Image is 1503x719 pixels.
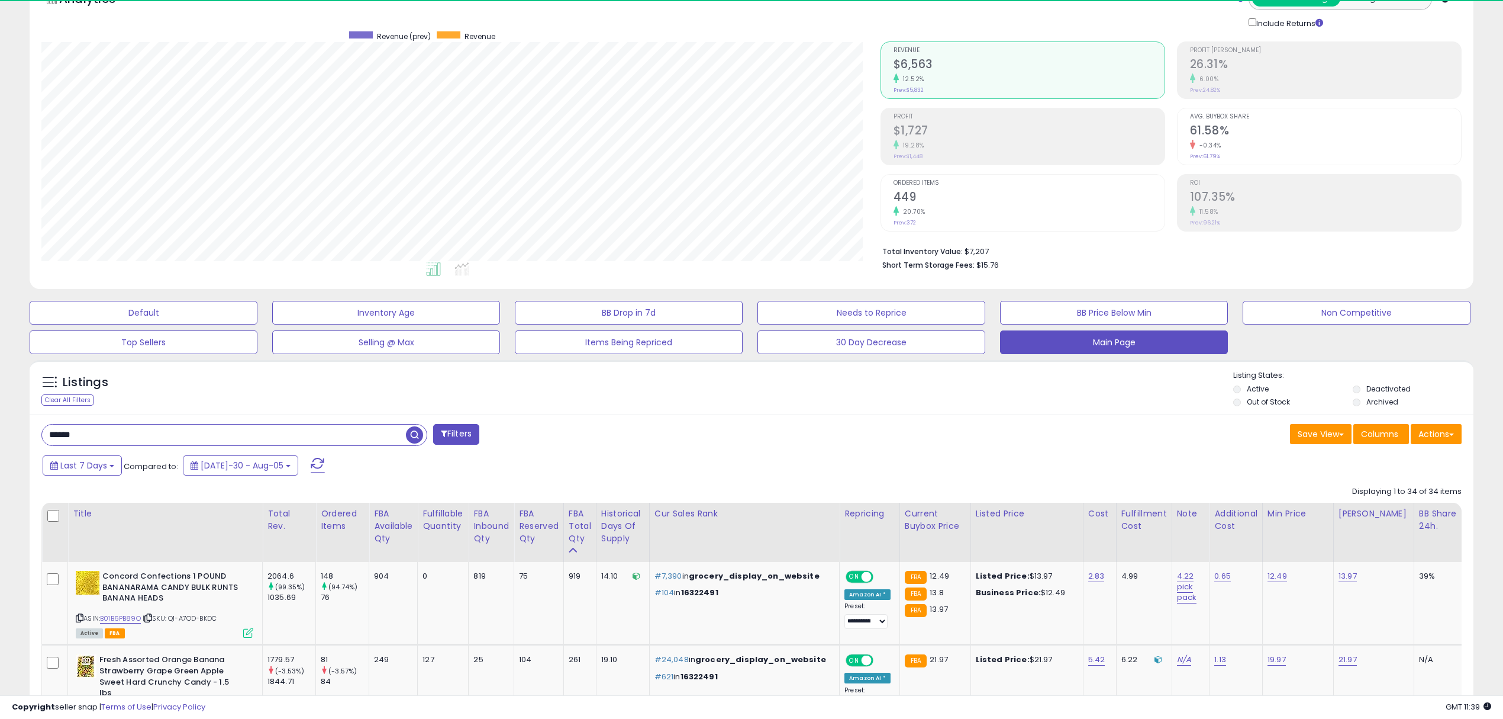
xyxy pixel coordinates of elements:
[844,602,891,629] div: Preset:
[569,508,591,545] div: FBA Total Qty
[1214,570,1231,582] a: 0.65
[1366,397,1398,407] label: Archived
[1177,508,1205,520] div: Note
[1190,47,1461,54] span: Profit [PERSON_NAME]
[422,571,459,582] div: 0
[515,330,743,354] button: Items Being Repriced
[1121,571,1163,582] div: 4.99
[30,330,257,354] button: Top Sellers
[872,572,891,582] span: OFF
[328,666,357,676] small: (-3.57%)
[882,260,975,270] b: Short Term Storage Fees:
[1190,57,1461,73] h2: 26.31%
[1247,397,1290,407] label: Out of Stock
[872,656,891,666] span: OFF
[1361,428,1398,440] span: Columns
[105,628,125,638] span: FBA
[321,654,369,665] div: 81
[976,654,1074,665] div: $21.97
[1190,180,1461,187] span: ROI
[60,460,107,471] span: Last 7 Days
[976,587,1041,598] b: Business Price:
[1190,114,1461,120] span: Avg. Buybox Share
[844,508,895,520] div: Repricing
[680,671,718,682] span: 16322491
[1352,486,1462,497] div: Displaying 1 to 34 of 34 items
[930,654,948,665] span: 21.97
[894,219,916,226] small: Prev: 372
[894,153,923,160] small: Prev: $1,448
[654,671,674,682] span: #621
[41,394,94,406] div: Clear All Filters
[267,592,315,603] div: 1035.69
[976,259,999,271] span: $15.76
[899,207,925,216] small: 20.70%
[1000,301,1228,325] button: BB Price Below Min
[374,508,412,545] div: FBA Available Qty
[976,571,1074,582] div: $13.97
[847,656,862,666] span: ON
[1267,654,1286,666] a: 19.97
[976,570,1030,582] b: Listed Price:
[1214,654,1226,666] a: 1.13
[654,508,834,520] div: Cur Sales Rank
[1446,701,1491,712] span: 2025-08-13 11:39 GMT
[654,654,689,665] span: #24,048
[1338,508,1409,520] div: [PERSON_NAME]
[905,571,927,584] small: FBA
[930,604,948,615] span: 13.97
[654,587,675,598] span: #104
[1000,330,1228,354] button: Main Page
[1233,370,1473,381] p: Listing States:
[601,654,640,665] div: 19.10
[30,301,257,325] button: Default
[76,571,99,595] img: 51E-37ja3SL._SL40_.jpg
[894,47,1165,54] span: Revenue
[1214,508,1257,532] div: Additional Cost
[267,676,315,687] div: 1844.71
[894,86,924,94] small: Prev: $5,832
[681,587,718,598] span: 16322491
[275,666,304,676] small: (-3.53%)
[930,587,944,598] span: 13.8
[601,571,640,582] div: 14.10
[695,654,826,665] span: grocery_display_on_website
[101,701,151,712] a: Terms of Use
[882,246,963,256] b: Total Inventory Value:
[905,508,966,532] div: Current Buybox Price
[473,571,505,582] div: 819
[844,589,891,600] div: Amazon AI *
[1353,424,1409,444] button: Columns
[654,588,830,598] p: in
[1177,654,1191,666] a: N/A
[905,604,927,617] small: FBA
[1190,124,1461,140] h2: 61.58%
[569,571,587,582] div: 919
[374,571,408,582] div: 904
[894,57,1165,73] h2: $6,563
[1190,219,1220,226] small: Prev: 96.21%
[519,654,554,665] div: 104
[882,243,1453,258] li: $7,207
[930,570,949,582] span: 12.49
[654,570,682,582] span: #7,390
[689,570,820,582] span: grocery_display_on_website
[183,455,298,476] button: [DATE]-30 - Aug-05
[328,582,357,592] small: (94.74%)
[1419,508,1462,532] div: BB Share 24h.
[99,654,243,701] b: Fresh Assorted Orange Banana Strawberry Grape Green Apple Sweet Hard Crunchy Candy - 1.5 lbs
[272,301,500,325] button: Inventory Age
[267,508,311,532] div: Total Rev.
[894,124,1165,140] h2: $1,727
[1243,301,1470,325] button: Non Competitive
[422,654,459,665] div: 127
[100,614,141,624] a: B01B6PB89O
[1419,654,1458,665] div: N/A
[267,571,315,582] div: 2064.6
[894,190,1165,206] h2: 449
[847,572,862,582] span: ON
[1088,654,1105,666] a: 5.42
[976,588,1074,598] div: $12.49
[894,180,1165,187] span: Ordered Items
[76,654,96,678] img: 51QYZpVXQ4L._SL40_.jpg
